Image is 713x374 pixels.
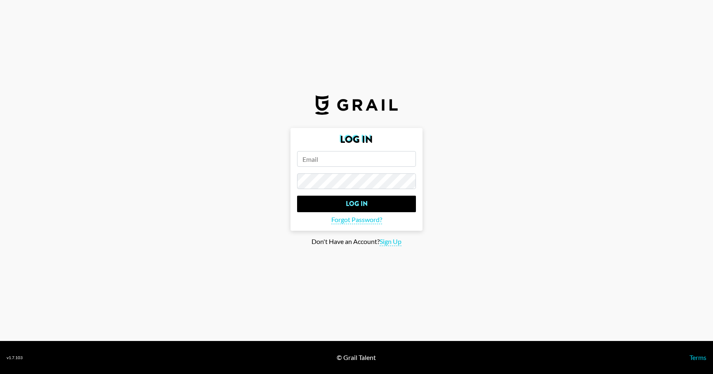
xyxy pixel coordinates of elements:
h2: Log In [297,135,416,144]
input: Email [297,151,416,167]
div: Don't Have an Account? [7,237,706,246]
input: Log In [297,196,416,212]
div: © Grail Talent [337,353,376,362]
span: Forgot Password? [331,215,382,224]
img: Grail Talent Logo [315,95,398,115]
span: Sign Up [380,237,401,246]
a: Terms [689,353,706,361]
div: v 1.7.103 [7,355,23,360]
